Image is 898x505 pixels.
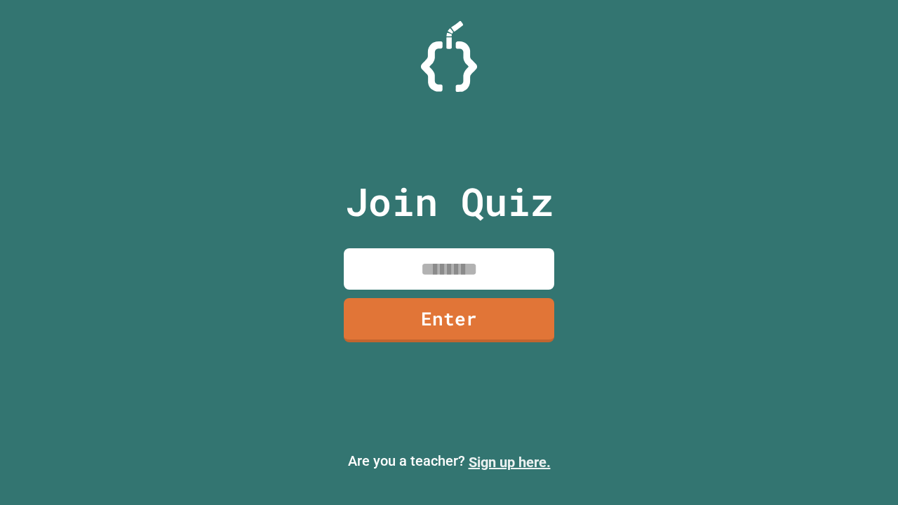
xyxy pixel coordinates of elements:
a: Sign up here. [469,454,551,471]
a: Enter [344,298,554,342]
p: Are you a teacher? [11,450,887,473]
iframe: chat widget [782,388,884,447]
img: Logo.svg [421,21,477,92]
iframe: chat widget [839,449,884,491]
p: Join Quiz [345,173,554,231]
